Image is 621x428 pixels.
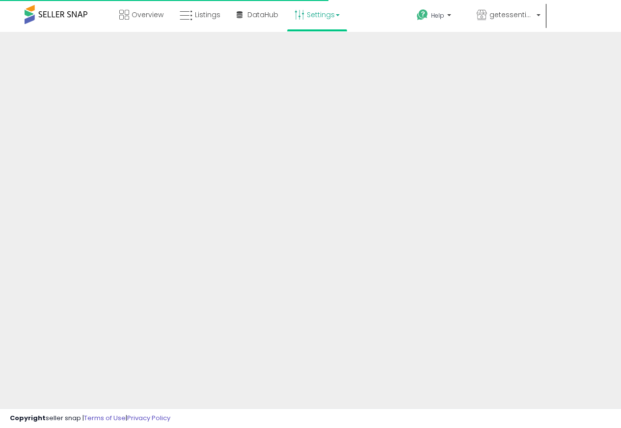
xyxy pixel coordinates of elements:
a: Terms of Use [84,413,126,423]
strong: Copyright [10,413,46,423]
span: Overview [132,10,163,20]
span: Help [431,11,444,20]
div: seller snap | | [10,414,170,423]
span: DataHub [247,10,278,20]
i: Get Help [416,9,429,21]
a: Privacy Policy [127,413,170,423]
span: getessentialshub [489,10,534,20]
a: Help [409,1,468,32]
span: Listings [195,10,220,20]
